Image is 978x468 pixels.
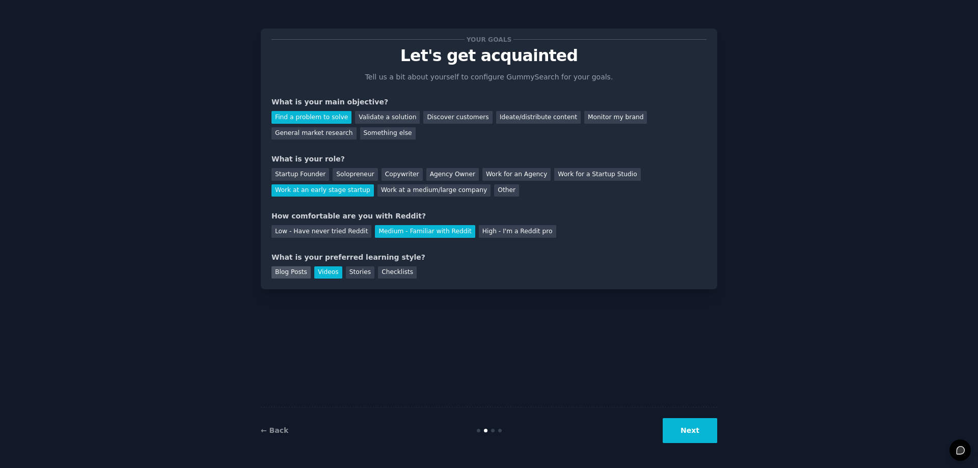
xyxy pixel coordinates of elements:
[271,184,374,197] div: Work at an early stage startup
[314,266,342,279] div: Videos
[271,97,707,107] div: What is your main objective?
[377,184,491,197] div: Work at a medium/large company
[271,211,707,222] div: How comfortable are you with Reddit?
[465,34,513,45] span: Your goals
[346,266,374,279] div: Stories
[494,184,519,197] div: Other
[663,418,717,443] button: Next
[554,168,640,181] div: Work for a Startup Studio
[355,111,420,124] div: Validate a solution
[271,252,707,263] div: What is your preferred learning style?
[378,266,417,279] div: Checklists
[584,111,647,124] div: Monitor my brand
[361,72,617,82] p: Tell us a bit about yourself to configure GummySearch for your goals.
[271,111,351,124] div: Find a problem to solve
[360,127,416,140] div: Something else
[271,127,357,140] div: General market research
[271,168,329,181] div: Startup Founder
[496,111,581,124] div: Ideate/distribute content
[271,47,707,65] p: Let's get acquainted
[479,225,556,238] div: High - I'm a Reddit pro
[423,111,492,124] div: Discover customers
[426,168,479,181] div: Agency Owner
[482,168,551,181] div: Work for an Agency
[333,168,377,181] div: Solopreneur
[375,225,475,238] div: Medium - Familiar with Reddit
[271,154,707,164] div: What is your role?
[271,266,311,279] div: Blog Posts
[261,426,288,434] a: ← Back
[271,225,371,238] div: Low - Have never tried Reddit
[382,168,423,181] div: Copywriter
